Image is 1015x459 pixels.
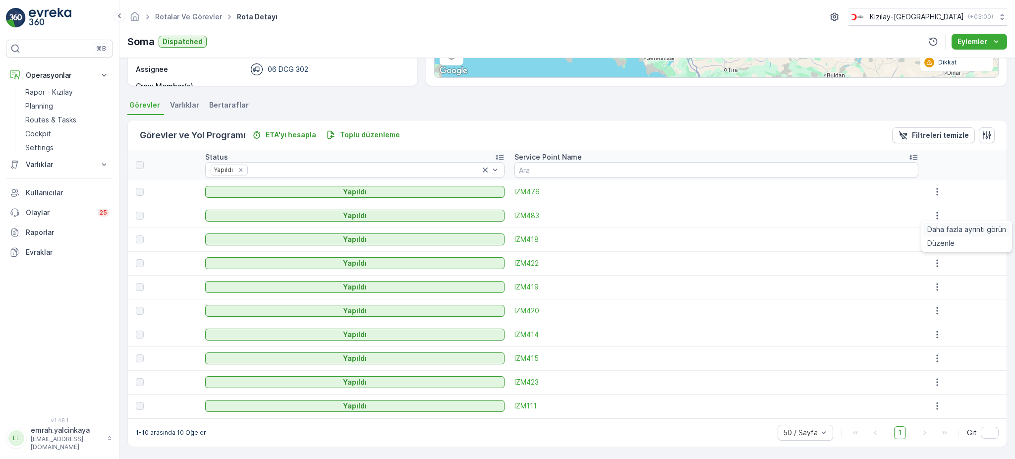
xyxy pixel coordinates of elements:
[26,208,92,218] p: Olaylar
[205,352,504,364] button: Yapıldı
[159,36,207,48] button: Dispatched
[343,211,367,221] p: Yapıldı
[514,401,918,411] a: IZM111
[25,101,53,111] p: Planning
[343,258,367,268] p: Yapıldı
[6,203,113,223] a: Olaylar25
[6,417,113,423] span: v 1.48.1
[136,402,144,410] div: Toggle Row Selected
[848,11,866,22] img: k%C4%B1z%C4%B1lay_jywRncg.png
[921,221,1012,252] ul: Menu
[25,143,54,153] p: Settings
[6,65,113,85] button: Operasyonlar
[235,166,246,174] div: Remove Yapıldı
[514,187,918,197] a: IZM476
[205,376,504,388] button: Yapıldı
[136,212,144,220] div: Toggle Row Selected
[892,127,975,143] button: Filtreleri temizle
[514,330,918,340] span: IZM414
[155,12,222,21] a: Rotalar ve Görevler
[340,130,400,140] p: Toplu düzenleme
[894,426,906,439] span: 1
[127,34,155,49] p: Soma
[26,70,93,80] p: Operasyonlar
[514,258,918,268] a: IZM422
[29,8,71,28] img: logo_light-DOdMpM7g.png
[136,64,168,74] p: Assignee
[514,211,918,221] a: IZM483
[205,305,504,317] button: Yapıldı
[514,234,918,244] a: IZM418
[912,130,969,140] p: Filtreleri temizle
[343,306,367,316] p: Yapıldı
[343,234,367,244] p: Yapıldı
[136,331,144,339] div: Toggle Row Selected
[343,401,367,411] p: Yapıldı
[21,141,113,155] a: Settings
[26,228,109,237] p: Raporlar
[514,353,918,363] a: IZM415
[958,37,987,47] p: Eylemler
[247,81,407,91] p: -
[136,354,144,362] div: Toggle Row Selected
[514,162,918,178] input: Ara
[26,247,109,257] p: Evraklar
[322,129,404,141] button: Toplu düzenleme
[21,127,113,141] a: Cockpit
[938,58,957,66] p: Dikkat
[136,235,144,243] div: Toggle Row Selected
[437,64,470,77] a: Open this area in Google Maps (opens a new window)
[26,160,93,170] p: Varlıklar
[31,425,102,435] p: emrah.yalcinkaya
[21,85,113,99] a: Rapor - Kızılay
[211,165,234,174] div: Yapıldı
[129,15,140,23] a: Ana Sayfa
[6,155,113,174] button: Varlıklar
[205,210,504,222] button: Yapıldı
[31,435,102,451] p: [EMAIL_ADDRESS][DOMAIN_NAME]
[6,242,113,262] a: Evraklar
[205,186,504,198] button: Yapıldı
[136,283,144,291] div: Toggle Row Selected
[25,129,51,139] p: Cockpit
[514,152,582,162] p: Service Point Name
[170,100,199,110] span: Varlıklar
[6,223,113,242] a: Raporlar
[927,238,955,248] span: Düzenle
[209,100,249,110] span: Bertaraflar
[205,152,228,162] p: Status
[25,115,76,125] p: Routes & Tasks
[21,99,113,113] a: Planning
[266,130,316,140] p: ETA'yı hesapla
[923,223,1010,236] a: Daha fazla ayrıntı görün
[343,187,367,197] p: Yapıldı
[136,188,144,196] div: Toggle Row Selected
[437,64,470,77] img: Google
[952,34,1007,50] button: Eylemler
[343,282,367,292] p: Yapıldı
[870,12,964,22] p: Kızılay-[GEOGRAPHIC_DATA]
[205,233,504,245] button: Yapıldı
[21,113,113,127] a: Routes & Tasks
[136,378,144,386] div: Toggle Row Selected
[514,306,918,316] a: IZM420
[6,425,113,451] button: EEemrah.yalcinkaya[EMAIL_ADDRESS][DOMAIN_NAME]
[927,225,1006,234] span: Daha fazla ayrıntı görün
[514,282,918,292] a: IZM419
[8,430,24,446] div: EE
[163,37,203,47] p: Dispatched
[514,377,918,387] a: IZM423
[6,8,26,28] img: logo
[136,429,206,437] p: 1-10 arasında 10 Öğeler
[25,87,73,97] p: Rapor - Kızılay
[248,129,320,141] button: ETA'yı hesapla
[268,64,308,74] p: 06 DCG 302
[136,81,243,91] p: Crew Member(s)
